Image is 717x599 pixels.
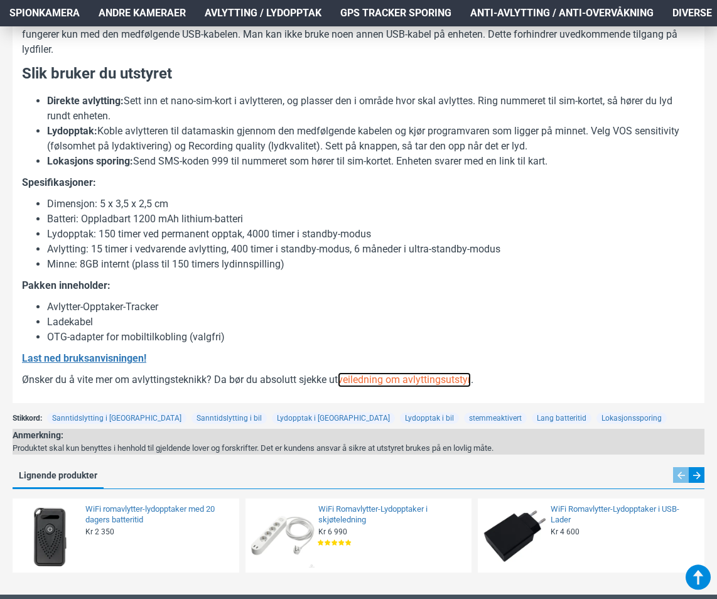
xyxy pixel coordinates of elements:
img: WiFi Romavlytter-Lydopptaker i skjøteledning [250,503,315,568]
a: WiFi Romavlytter-Lydopptaker i skjøteledning [318,504,465,526]
div: Anmerkning: [13,429,493,442]
span: GPS Tracker Sporing [340,6,451,21]
strong: Spesifikasjoner: [22,176,96,188]
span: Diverse [672,6,712,21]
div: Next slide [689,467,704,483]
a: Sanntidslytting i [GEOGRAPHIC_DATA] [47,413,186,424]
p: Ønsker du å vite mer om avlyttingsteknikk? Da bør du absolutt sjekke ut . [22,372,695,387]
div: Previous slide [673,467,689,483]
span: Kr 4 600 [551,527,580,537]
span: Spionkamera [9,6,80,21]
li: Avlytting: 15 timer i vedvarende avlytting, 400 timer i standby-modus, 6 måneder i ultra-standby-... [47,242,695,257]
li: OTG-adapter for mobiltilkobling (valgfri) [47,330,695,345]
div: Produktet skal kun benyttes i henhold til gjeldende lover og forskrifter. Det er kundens ansvar å... [13,442,493,455]
a: WiFi romavlytter-lydopptaker med 20 dagers batteritid [85,504,232,526]
li: Koble avlytteren til datamaskin gjennom den medfølgende kabelen og kjør programvaren som ligger p... [47,124,695,154]
span: Anti-avlytting / Anti-overvåkning [470,6,654,21]
a: veiledning om avlyttingsutstyr [338,372,471,387]
strong: Lokasjons sporing: [47,155,133,167]
strong: Lydopptak: [47,125,97,137]
a: WiFi Romavlytter-Lydopptaker i USB-Lader [551,504,697,526]
a: Lang batteritid [532,413,591,424]
a: Sanntidslytting i bil [191,413,267,424]
li: Minne: 8GB internt (plass til 150 timers lydinnspilling) [47,257,695,272]
a: Last ned bruksanvisningen! [22,351,146,366]
span: Avlytting / Lydopptak [205,6,321,21]
span: Kr 2 350 [85,527,114,537]
span: Stikkord: [13,413,42,424]
li: Batteri: Oppladbart 1200 mAh lithium-batteri [47,212,695,227]
a: stemmeaktivert [464,413,527,424]
li: Avlytter-Opptaker-Tracker [47,299,695,315]
li: Send SMS-koden 999 til nummeret som hører til sim-kortet. Enheten svarer med en link til kart. [47,154,695,169]
span: Kr 6 990 [318,527,347,537]
img: WiFi Romavlytter-Lydopptaker i USB-Lader [482,503,547,568]
a: Lydopptak i bil [400,413,459,424]
a: Lokasjonssporing [596,413,667,424]
a: Lignende produkter [13,467,104,488]
strong: Direkte avlytting: [47,95,124,107]
a: Lydopptak i [GEOGRAPHIC_DATA] [272,413,395,424]
b: Last ned bruksanvisningen! [22,352,146,364]
li: Ladekabel [47,315,695,330]
li: Sett inn et nano-sim-kort i avlytteren, og plasser den i område hvor skal avlyttes. Ring nummeret... [47,94,695,124]
b: Pakken inneholder: [22,279,111,291]
li: Lydopptak: 150 timer ved permanent opptak, 4000 timer i standby-modus [47,227,695,242]
span: Andre kameraer [99,6,186,21]
img: WiFi romavlytter-lydopptaker med 20 dagers batteritid [17,503,82,568]
li: Dimensjon: 5 x 3,5 x 2,5 cm [47,197,695,212]
h3: Slik bruker du utstyret [22,63,695,85]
